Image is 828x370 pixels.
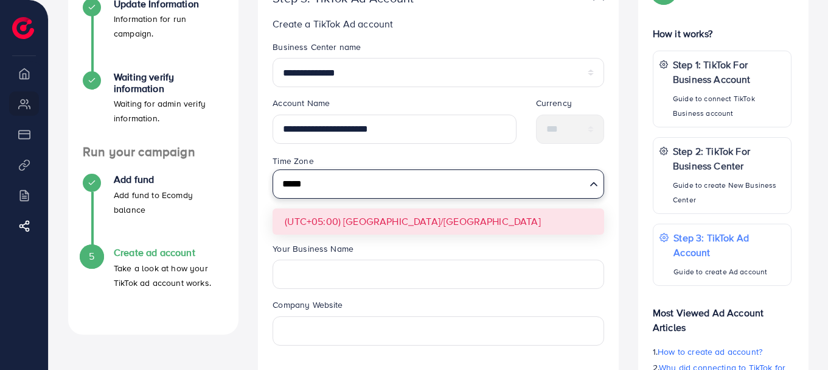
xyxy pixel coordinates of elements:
h4: Waiting verify information [114,71,224,94]
p: Add fund to Ecomdy balance [114,188,224,217]
li: (UTC+05:00) [GEOGRAPHIC_DATA]/[GEOGRAPHIC_DATA] [273,208,604,235]
li: Waiting verify information [68,71,238,144]
span: How to create ad account? [658,346,762,358]
p: 1. [653,344,791,359]
h4: Add fund [114,174,224,185]
legend: Account Name [273,97,516,114]
iframe: Chat [776,315,819,361]
p: How it works? [653,26,791,41]
h4: Run your campaign [68,144,238,160]
legend: Your Business Name [273,243,604,260]
div: Search for option [273,169,604,199]
p: Most Viewed Ad Account Articles [653,296,791,335]
legend: Business Center name [273,41,604,58]
h4: Create ad account [114,247,224,258]
p: Step 3: TikTok Ad Account [673,230,785,260]
p: Step 2: TikTok For Business Center [673,144,785,173]
input: Search for option [278,173,585,196]
legend: Currency [536,97,604,114]
p: Guide to create New Business Center [673,178,785,207]
li: Create ad account [68,247,238,320]
p: Take a look at how your TikTok ad account works. [114,261,224,290]
p: Information for run campaign. [114,12,224,41]
p: Step 1: TikTok For Business Account [673,57,785,87]
span: 5 [89,249,94,263]
p: Waiting for admin verify information. [114,96,224,126]
p: Create a TikTok Ad account [273,16,604,31]
p: Guide to connect TikTok Business account [673,91,785,121]
li: Add fund [68,174,238,247]
legend: Company Website [273,299,604,316]
img: logo [12,17,34,39]
label: Time Zone [273,155,313,167]
p: Guide to create Ad account [673,265,785,279]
